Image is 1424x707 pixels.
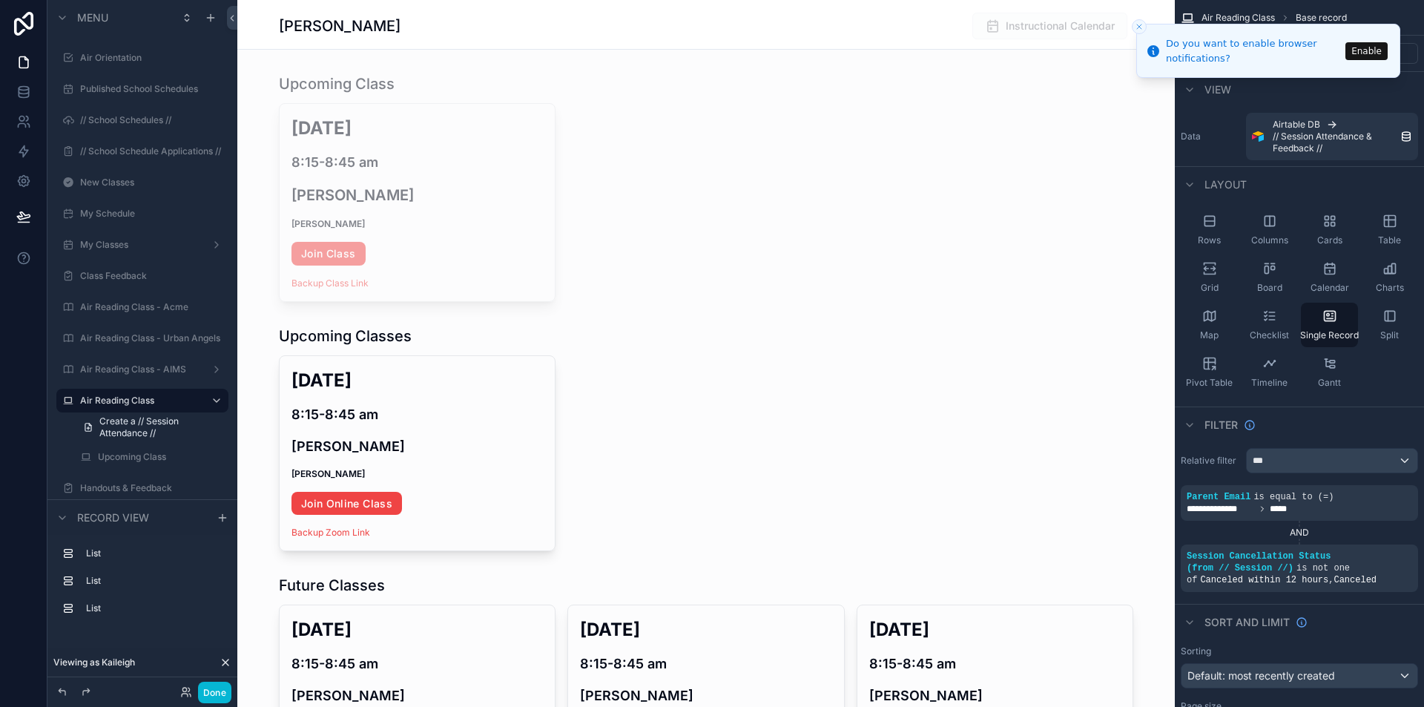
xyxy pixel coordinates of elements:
[1204,177,1247,192] span: Layout
[86,575,222,587] label: List
[1201,12,1275,24] span: Air Reading Class
[1181,455,1240,467] label: Relative filter
[1250,329,1289,341] span: Checklist
[80,301,225,313] label: Air Reading Class - Acme
[1204,615,1290,630] span: Sort And Limit
[80,332,225,344] label: Air Reading Class - Urban Angels
[77,510,149,525] span: Record view
[1241,303,1298,347] button: Checklist
[1198,234,1221,246] span: Rows
[1345,42,1388,60] button: Enable
[80,395,199,407] label: Air Reading Class
[1378,234,1401,246] span: Table
[1181,527,1418,539] div: AND
[1200,329,1219,341] span: Map
[1311,282,1349,294] span: Calendar
[1181,663,1418,688] button: Default: most recently created
[77,10,108,25] span: Menu
[1241,350,1298,395] button: Timeline
[47,535,237,635] div: scrollable content
[80,83,225,95] label: Published School Schedules
[1166,36,1341,65] div: Do you want to enable browser notifications?
[1181,303,1238,347] button: Map
[1251,377,1288,389] span: Timeline
[1181,255,1238,300] button: Grid
[1300,329,1359,341] span: Single Record
[74,415,228,439] a: Create a // Session Attendance //
[1241,208,1298,252] button: Columns
[1181,131,1240,142] label: Data
[86,547,222,559] label: List
[279,16,400,36] h1: [PERSON_NAME]
[1181,664,1417,688] div: Default: most recently created
[1257,282,1282,294] span: Board
[1376,282,1404,294] span: Charts
[80,208,225,220] label: My Schedule
[1361,255,1418,300] button: Charts
[1301,208,1358,252] button: Cards
[1246,113,1418,160] a: Airtable DB// Session Attendance & Feedback //
[1187,492,1250,502] span: Parent Email
[80,364,205,375] label: Air Reading Class - AIMS
[1380,329,1399,341] span: Split
[198,682,231,703] button: Done
[86,602,222,614] label: List
[1301,350,1358,395] button: Gantt
[1181,645,1211,657] label: Sorting
[80,145,225,157] label: // School Schedule Applications //
[53,657,135,668] span: Viewing as Kaileigh
[80,52,225,64] label: Air Orientation
[1361,303,1418,347] button: Split
[1317,234,1342,246] span: Cards
[1187,551,1331,573] span: Session Cancellation Status (from // Session //)
[1204,418,1238,433] span: Filter
[1361,208,1418,252] button: Table
[1181,350,1238,395] button: Pivot Table
[1181,208,1238,252] button: Rows
[1204,82,1231,97] span: View
[1253,492,1334,502] span: is equal to (=)
[1273,131,1400,154] span: // Session Attendance & Feedback //
[80,177,225,188] label: New Classes
[80,482,225,494] label: Handouts & Feedback
[1328,575,1334,585] span: ,
[1251,234,1288,246] span: Columns
[1132,19,1147,34] button: Close toast
[1200,575,1377,585] span: Canceled within 12 hours Canceled
[1186,377,1233,389] span: Pivot Table
[1201,282,1219,294] span: Grid
[99,415,220,439] span: Create a // Session Attendance //
[1301,255,1358,300] button: Calendar
[80,114,225,126] label: // School Schedules //
[1273,119,1320,131] span: Airtable DB
[98,451,225,463] label: Upcoming Class
[1318,377,1341,389] span: Gantt
[1301,303,1358,347] button: Single Record
[80,239,205,251] label: My Classes
[1252,131,1264,142] img: Airtable Logo
[1296,12,1347,24] span: Base record
[1241,255,1298,300] button: Board
[80,270,225,282] label: Class Feedback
